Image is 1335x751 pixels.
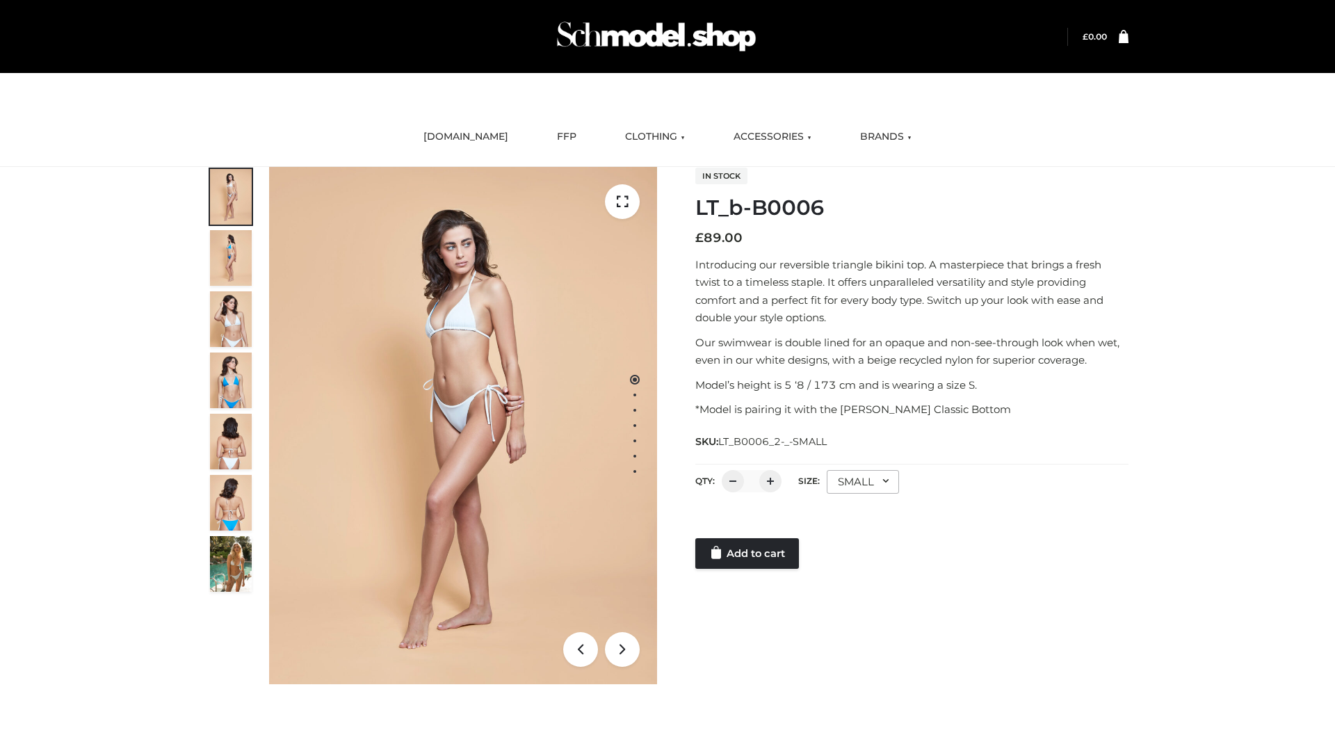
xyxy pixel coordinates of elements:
[547,122,587,152] a: FFP
[695,230,743,245] bdi: 89.00
[615,122,695,152] a: CLOTHING
[723,122,822,152] a: ACCESSORIES
[695,538,799,569] a: Add to cart
[695,433,828,450] span: SKU:
[1083,31,1088,42] span: £
[718,435,827,448] span: LT_B0006_2-_-SMALL
[695,376,1128,394] p: Model’s height is 5 ‘8 / 173 cm and is wearing a size S.
[210,230,252,286] img: ArielClassicBikiniTop_CloudNine_AzureSky_OW114ECO_2-scaled.jpg
[695,401,1128,419] p: *Model is pairing it with the [PERSON_NAME] Classic Bottom
[210,414,252,469] img: ArielClassicBikiniTop_CloudNine_AzureSky_OW114ECO_7-scaled.jpg
[1083,31,1107,42] bdi: 0.00
[695,256,1128,327] p: Introducing our reversible triangle bikini top. A masterpiece that brings a fresh twist to a time...
[798,476,820,486] label: Size:
[210,475,252,531] img: ArielClassicBikiniTop_CloudNine_AzureSky_OW114ECO_8-scaled.jpg
[552,9,761,64] img: Schmodel Admin 964
[695,334,1128,369] p: Our swimwear is double lined for an opaque and non-see-through look when wet, even in our white d...
[850,122,922,152] a: BRANDS
[413,122,519,152] a: [DOMAIN_NAME]
[210,536,252,592] img: Arieltop_CloudNine_AzureSky2.jpg
[269,167,657,684] img: ArielClassicBikiniTop_CloudNine_AzureSky_OW114ECO_1
[827,470,899,494] div: SMALL
[695,168,747,184] span: In stock
[695,195,1128,220] h1: LT_b-B0006
[210,353,252,408] img: ArielClassicBikiniTop_CloudNine_AzureSky_OW114ECO_4-scaled.jpg
[695,230,704,245] span: £
[210,169,252,225] img: ArielClassicBikiniTop_CloudNine_AzureSky_OW114ECO_1-scaled.jpg
[210,291,252,347] img: ArielClassicBikiniTop_CloudNine_AzureSky_OW114ECO_3-scaled.jpg
[1083,31,1107,42] a: £0.00
[695,476,715,486] label: QTY:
